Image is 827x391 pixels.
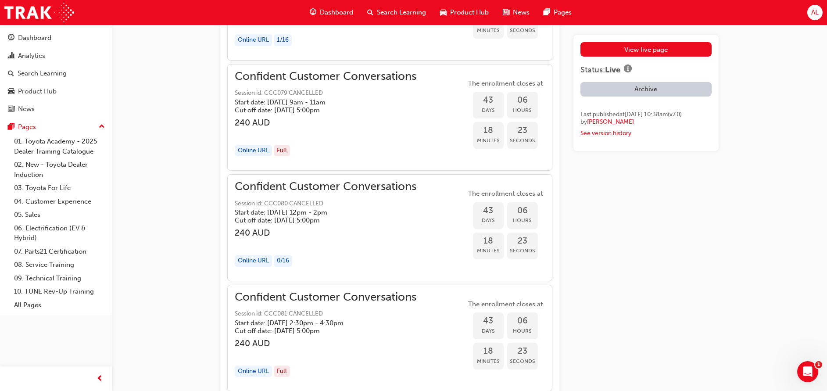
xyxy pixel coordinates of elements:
span: Days [473,215,504,226]
span: The enrollment closes at [466,299,545,309]
span: guage-icon [310,7,316,18]
span: 06 [507,206,538,216]
h5: Start date: [DATE] 12pm - 2pm [235,208,402,216]
a: 08. Service Training [11,258,108,272]
h5: Cut off date: [DATE] 5:00pm [235,106,402,114]
div: 1 / 16 [274,34,292,46]
span: Minutes [473,136,504,146]
a: 10. TUNE Rev-Up Training [11,285,108,298]
button: AL [807,5,823,20]
a: Search Learning [4,65,108,82]
span: The enrollment closes at [466,79,545,89]
span: Seconds [507,356,538,366]
a: car-iconProduct Hub [433,4,496,22]
a: news-iconNews [496,4,537,22]
span: Seconds [507,25,538,36]
button: Confident Customer ConversationsSession id: CCC081 CANCELLEDStart date: [DATE] 2:30pm - 4:30pm Cu... [235,292,545,384]
span: 18 [473,236,504,246]
a: pages-iconPages [537,4,579,22]
span: Confident Customer Conversations [235,182,416,192]
span: Seconds [507,136,538,146]
button: Pages [4,119,108,135]
span: AL [811,7,819,18]
span: Session id: CCC079 CANCELLED [235,88,416,98]
span: Days [473,326,504,336]
a: 04. Customer Experience [11,195,108,208]
span: Product Hub [450,7,489,18]
a: News [4,101,108,117]
span: search-icon [367,7,373,18]
a: 01. Toyota Academy - 2025 Dealer Training Catalogue [11,135,108,158]
span: Days [473,105,504,115]
div: Search Learning [18,68,67,79]
div: 0 / 16 [274,255,292,267]
span: Search Learning [377,7,426,18]
iframe: Intercom live chat [797,361,818,382]
a: search-iconSearch Learning [360,4,433,22]
div: Pages [18,122,36,132]
span: 43 [473,316,504,326]
span: 06 [507,316,538,326]
span: 43 [473,206,504,216]
span: Session id: CCC081 CANCELLED [235,309,416,319]
span: Hours [507,326,538,336]
button: DashboardAnalyticsSearch LearningProduct HubNews [4,28,108,119]
span: search-icon [8,70,14,78]
span: info-icon [624,65,632,75]
span: The enrollment closes at [466,189,545,199]
span: Seconds [507,246,538,256]
span: car-icon [440,7,447,18]
span: Hours [507,105,538,115]
h5: Start date: [DATE] 9am - 11am [235,98,402,106]
button: Confident Customer ConversationsSession id: CCC079 CANCELLEDStart date: [DATE] 9am - 11am Cut off... [235,72,545,163]
span: Confident Customer Conversations [235,72,416,82]
div: Analytics [18,51,45,61]
span: prev-icon [97,373,103,384]
span: 06 [507,95,538,105]
a: Analytics [4,48,108,64]
span: pages-icon [544,7,550,18]
span: Minutes [473,356,504,366]
span: news-icon [503,7,509,18]
div: News [18,104,35,114]
button: Show info [620,64,635,75]
div: Online URL [235,366,272,377]
a: 05. Sales [11,208,108,222]
h3: 240 AUD [235,118,416,128]
span: 43 [473,95,504,105]
a: Dashboard [4,30,108,46]
div: by [580,118,712,126]
a: 02. New - Toyota Dealer Induction [11,158,108,181]
a: 09. Technical Training [11,272,108,285]
span: Session id: CCC080 CANCELLED [235,199,416,209]
div: Status: [580,64,712,75]
h5: Start date: [DATE] 2:30pm - 4:30pm [235,319,402,327]
span: Minutes [473,25,504,36]
span: 1 [815,361,822,368]
h5: Cut off date: [DATE] 5:00pm [235,327,402,335]
span: Confident Customer Conversations [235,292,416,302]
span: car-icon [8,88,14,96]
div: Full [274,366,290,377]
span: 18 [473,346,504,356]
span: Dashboard [320,7,353,18]
div: Online URL [235,34,272,46]
a: 06. Electrification (EV & Hybrid) [11,222,108,245]
span: Pages [554,7,572,18]
a: Product Hub [4,83,108,100]
a: See version history [580,129,631,137]
a: All Pages [11,298,108,312]
span: chart-icon [8,52,14,60]
span: News [513,7,530,18]
img: Trak [4,3,74,22]
span: 23 [507,346,538,356]
div: Dashboard [18,33,51,43]
a: 07. Parts21 Certification [11,245,108,258]
span: Live [605,65,620,75]
div: Full [274,145,290,157]
span: 18 [473,126,504,136]
a: View live page [580,42,712,57]
a: [PERSON_NAME] [587,118,634,126]
button: Archive [580,82,712,97]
